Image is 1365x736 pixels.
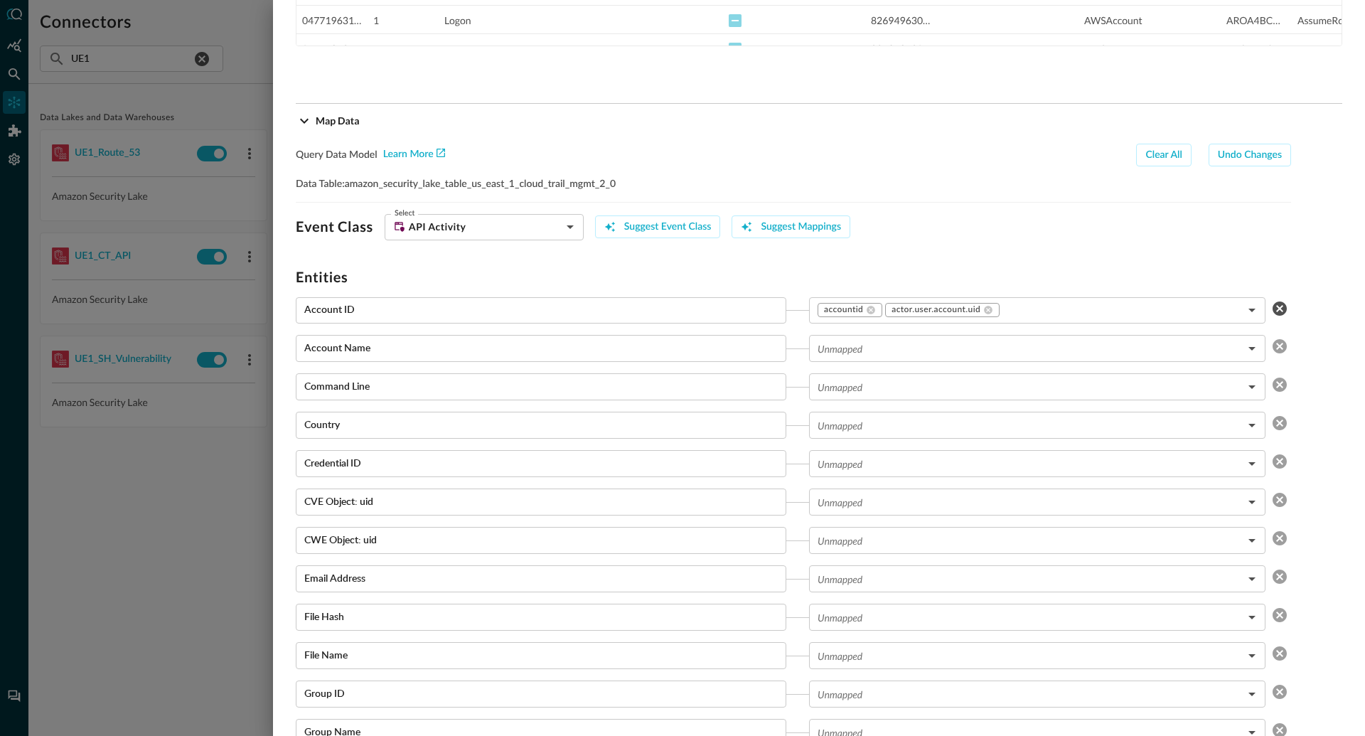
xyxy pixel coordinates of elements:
[818,380,862,395] p: Unmapped
[383,147,445,162] a: Learn More
[892,304,980,316] span: actor.user.account.uid
[761,218,841,236] div: Suggest Mappings
[1297,35,1357,63] div: AssumeRole
[818,687,862,702] p: Unmapped
[296,104,1342,138] button: Map Data
[1084,35,1144,63] div: AWSAccount
[1218,146,1282,164] div: Undo Changes
[296,269,1291,286] h3: Entities
[885,303,1000,317] div: actor.user.account.uid
[732,215,850,238] button: Let Query Copilot review sample data and perform the mapping. Remember to review and add/modify o...
[302,35,362,63] div: 047719631844
[871,6,931,35] div: 826949630010
[316,113,360,128] p: Map Data
[818,533,862,548] p: Unmapped
[409,220,466,234] h5: API Activity
[818,341,862,356] p: Unmapped
[444,35,504,63] div: Logon
[444,6,504,35] div: Logon
[373,35,433,63] div: 1
[1226,35,1286,63] div: AROA4BCQJ7A5KLFXPNIXO:commodtech-wx-gefs-lambda
[818,303,882,317] div: accountid
[1136,144,1191,166] button: Clear All
[818,457,862,471] p: Unmapped
[296,218,373,235] h3: Event Class
[302,6,362,35] div: 047719631844
[1084,6,1144,35] div: AWSAccount
[818,418,862,433] p: Unmapped
[296,149,378,161] span: Query Data Model
[373,6,433,35] div: 1
[1297,6,1357,35] div: AssumeRole
[296,178,616,191] span: Data Table: amazon_security_lake_table_us_east_1_cloud_trail_mgmt_2_0
[1145,146,1182,164] div: Clear All
[818,610,862,625] p: Unmapped
[824,304,863,316] span: accountid
[871,35,931,63] div: 826949630010
[395,208,414,219] label: Select
[624,218,712,236] div: Suggest Event Class
[818,572,862,587] p: Unmapped
[1268,297,1291,320] button: clear selected values
[1209,144,1291,166] button: Undo Changes
[595,215,721,238] button: Let Query Copilot review sample data and set the Event Class.
[1226,6,1286,35] div: AROA4BCQJ7A5KLFXPNIXO:commodtech-wx-gefs-lambda
[818,649,862,663] p: Unmapped
[818,495,862,510] p: Unmapped
[296,112,313,129] svg: Expand More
